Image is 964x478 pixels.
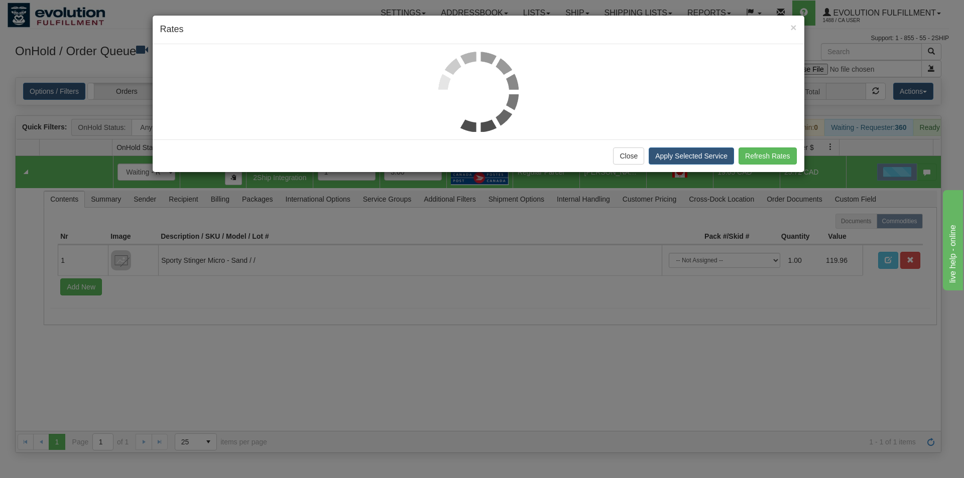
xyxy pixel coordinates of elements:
[790,22,796,33] button: Close
[790,22,796,33] span: ×
[739,147,796,165] button: Refresh Rates
[613,147,644,165] button: Close
[941,188,963,290] iframe: chat widget
[8,6,93,18] div: live help - online
[160,23,797,36] h4: Rates
[649,147,734,165] button: Apply Selected Service
[438,52,519,132] img: loader.gif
